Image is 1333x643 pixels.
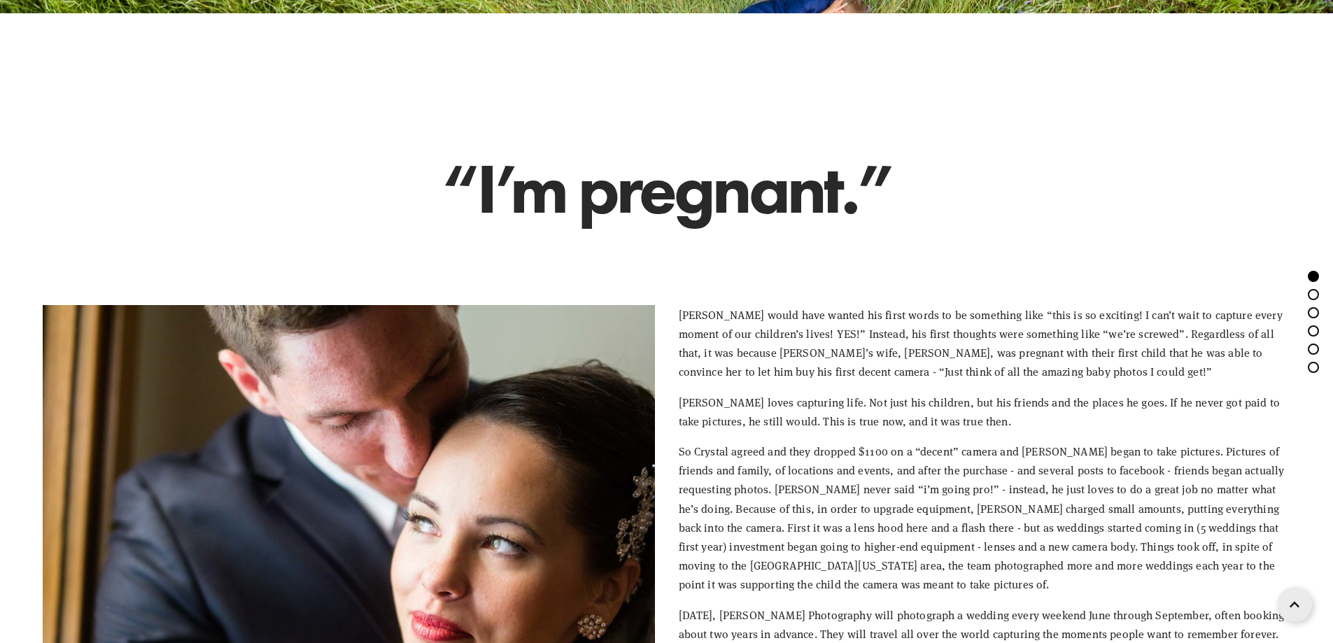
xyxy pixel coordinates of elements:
p: [PERSON_NAME] loves capturing life. Not just his children, but his friends and the places he goes... [679,393,1291,430]
blockquote: I’m pregnant. [43,153,1290,223]
span: “ [442,146,477,231]
p: So Crystal agreed and they dropped $1100 on a “decent” camera and [PERSON_NAME] began to take pic... [679,441,1291,594]
span: ” [857,146,891,231]
p: [DATE], [PERSON_NAME] Photography will photograph a wedding every weekend June through September,... [679,605,1291,643]
p: [PERSON_NAME] would have wanted his first words to be something like “this is so exciting! I can’... [679,305,1291,381]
